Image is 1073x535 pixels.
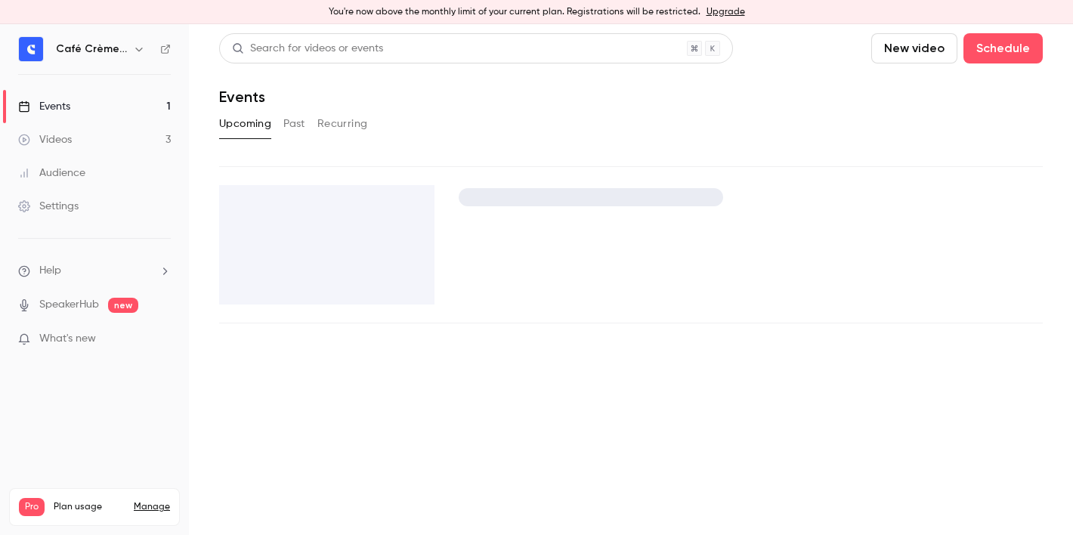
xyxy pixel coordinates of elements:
a: Upgrade [707,6,745,18]
span: Pro [19,498,45,516]
div: Audience [18,165,85,181]
button: Schedule [963,33,1043,63]
span: Plan usage [54,501,125,513]
a: SpeakerHub [39,297,99,313]
div: Settings [18,199,79,214]
img: Café Crème Club [19,37,43,61]
button: Past [283,112,305,136]
h1: Events [219,88,265,106]
div: Events [18,99,70,114]
button: Upcoming [219,112,271,136]
div: Videos [18,132,72,147]
a: Manage [134,501,170,513]
div: Search for videos or events [232,41,383,57]
span: What's new [39,331,96,347]
button: Recurring [317,112,368,136]
span: Help [39,263,61,279]
li: help-dropdown-opener [18,263,171,279]
span: new [108,298,138,313]
button: New video [871,33,957,63]
h6: Café Crème Club [56,42,127,57]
